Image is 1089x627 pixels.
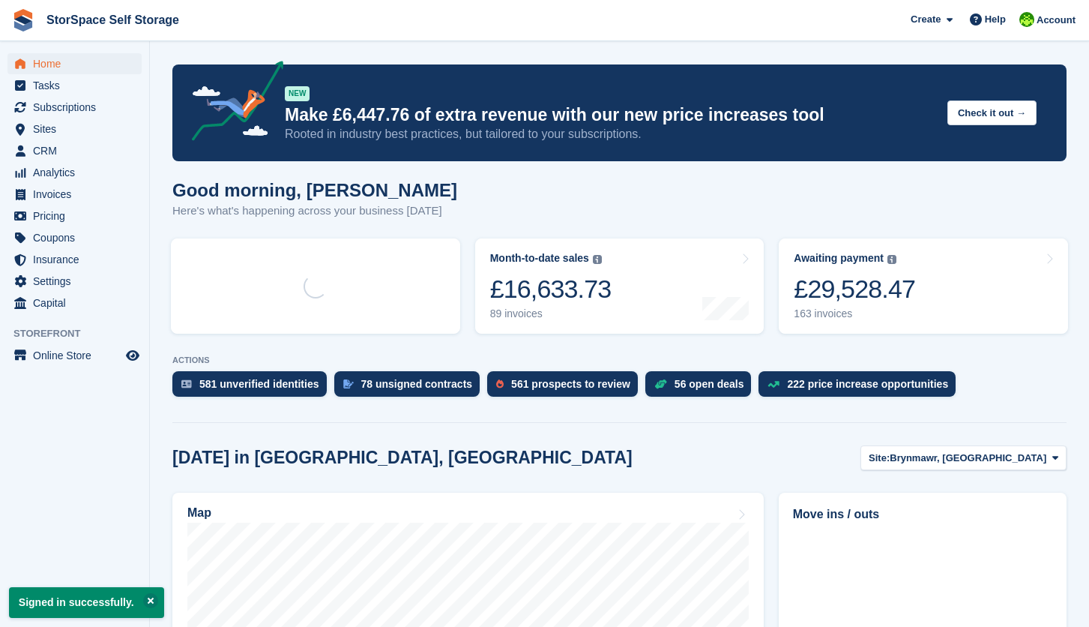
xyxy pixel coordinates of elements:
span: Storefront [13,326,149,341]
button: Check it out → [947,100,1037,125]
a: StorSpace Self Storage [40,7,185,32]
a: menu [7,249,142,270]
a: menu [7,118,142,139]
div: 561 prospects to review [511,378,630,390]
img: contract_signature_icon-13c848040528278c33f63329250d36e43548de30e8caae1d1a13099fd9432cc5.svg [343,379,354,388]
div: 89 invoices [490,307,612,320]
p: Here's what's happening across your business [DATE] [172,202,457,220]
div: Awaiting payment [794,252,884,265]
img: paul catt [1019,12,1034,27]
span: Help [985,12,1006,27]
h2: [DATE] in [GEOGRAPHIC_DATA], [GEOGRAPHIC_DATA] [172,448,633,468]
div: 56 open deals [675,378,744,390]
span: Account [1037,13,1076,28]
a: menu [7,162,142,183]
img: icon-info-grey-7440780725fd019a000dd9b08b2336e03edf1995a4989e88bcd33f0948082b44.svg [887,255,896,264]
a: 78 unsigned contracts [334,371,488,404]
span: Pricing [33,205,123,226]
img: icon-info-grey-7440780725fd019a000dd9b08b2336e03edf1995a4989e88bcd33f0948082b44.svg [593,255,602,264]
p: Signed in successfully. [9,587,164,618]
img: verify_identity-adf6edd0f0f0b5bbfe63781bf79b02c33cf7c696d77639b501bdc392416b5a36.svg [181,379,192,388]
a: Awaiting payment £29,528.47 163 invoices [779,238,1068,334]
h2: Map [187,506,211,520]
a: menu [7,345,142,366]
a: 56 open deals [645,371,759,404]
a: Month-to-date sales £16,633.73 89 invoices [475,238,764,334]
div: 581 unverified identities [199,378,319,390]
div: 222 price increase opportunities [787,378,948,390]
span: Insurance [33,249,123,270]
span: Site: [869,451,890,466]
img: deal-1b604bf984904fb50ccaf53a9ad4b4a5d6e5aea283cecdc64d6e3604feb123c2.svg [654,379,667,389]
span: Create [911,12,941,27]
p: Make £6,447.76 of extra revenue with our new price increases tool [285,104,935,126]
a: menu [7,97,142,118]
h2: Move ins / outs [793,505,1052,523]
h1: Good morning, [PERSON_NAME] [172,180,457,200]
a: menu [7,227,142,248]
span: Analytics [33,162,123,183]
a: menu [7,75,142,96]
span: Capital [33,292,123,313]
span: Subscriptions [33,97,123,118]
a: menu [7,271,142,292]
a: menu [7,205,142,226]
p: Rooted in industry best practices, but tailored to your subscriptions. [285,126,935,142]
a: menu [7,53,142,74]
img: stora-icon-8386f47178a22dfd0bd8f6a31ec36ba5ce8667c1dd55bd0f319d3a0aa187defe.svg [12,9,34,31]
a: Preview store [124,346,142,364]
span: Home [33,53,123,74]
span: Brynmawr, [GEOGRAPHIC_DATA] [890,451,1046,466]
span: CRM [33,140,123,161]
div: NEW [285,86,310,101]
a: menu [7,140,142,161]
a: 561 prospects to review [487,371,645,404]
span: Invoices [33,184,123,205]
img: prospect-51fa495bee0391a8d652442698ab0144808aea92771e9ea1ae160a38d050c398.svg [496,379,504,388]
img: price-adjustments-announcement-icon-8257ccfd72463d97f412b2fc003d46551f7dbcb40ab6d574587a9cd5c0d94... [179,61,284,146]
img: price_increase_opportunities-93ffe204e8149a01c8c9dc8f82e8f89637d9d84a8eef4429ea346261dce0b2c0.svg [767,381,779,388]
span: Online Store [33,345,123,366]
span: Sites [33,118,123,139]
span: Settings [33,271,123,292]
a: 222 price increase opportunities [758,371,963,404]
a: 581 unverified identities [172,371,334,404]
button: Site: Brynmawr, [GEOGRAPHIC_DATA] [860,445,1067,470]
div: 78 unsigned contracts [361,378,473,390]
p: ACTIONS [172,355,1067,365]
div: 163 invoices [794,307,915,320]
div: Month-to-date sales [490,252,589,265]
a: menu [7,184,142,205]
div: £16,633.73 [490,274,612,304]
span: Tasks [33,75,123,96]
div: £29,528.47 [794,274,915,304]
a: menu [7,292,142,313]
span: Coupons [33,227,123,248]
